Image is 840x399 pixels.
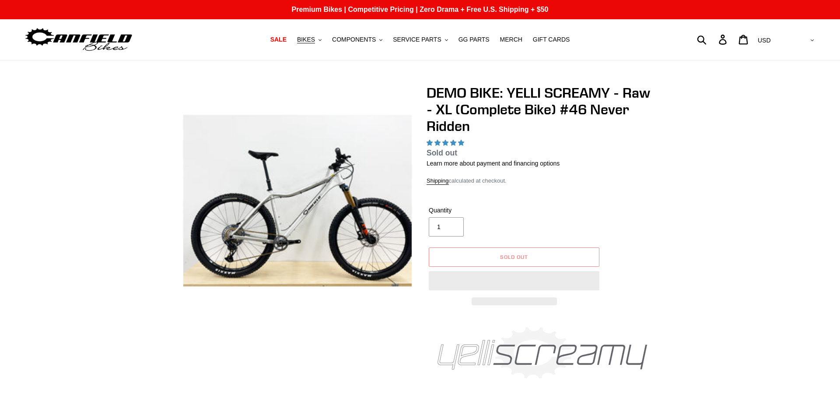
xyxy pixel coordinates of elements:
[454,34,494,46] a: GG PARTS
[533,36,570,43] span: GIFT CARDS
[427,148,457,157] span: Sold out
[427,177,658,185] div: calculated at checkout.
[528,34,574,46] a: GIFT CARDS
[297,36,315,43] span: BIKES
[429,247,599,267] button: Sold out
[427,177,449,185] a: Shipping
[293,34,326,46] button: BIKES
[496,34,527,46] a: MERCH
[393,36,441,43] span: SERVICE PARTS
[24,26,133,53] img: Canfield Bikes
[183,86,412,315] img: DEMO BIKE: YELLI SCREAMY - Raw - XL (Complete Bike) #46 Never Ridden
[429,206,512,215] label: Quantity
[427,160,560,167] a: Learn more about payment and financing options
[270,36,287,43] span: SALE
[427,85,658,135] h1: DEMO BIKE: YELLI SCREAMY - Raw - XL (Complete Bike) #46 Never Ridden
[332,36,376,43] span: COMPONENTS
[427,139,466,146] span: 5.00 stars
[388,34,452,46] button: SERVICE PARTS
[266,34,291,46] a: SALE
[500,254,528,260] span: Sold out
[500,36,522,43] span: MERCH
[702,30,724,49] input: Search
[458,36,490,43] span: GG PARTS
[328,34,387,46] button: COMPONENTS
